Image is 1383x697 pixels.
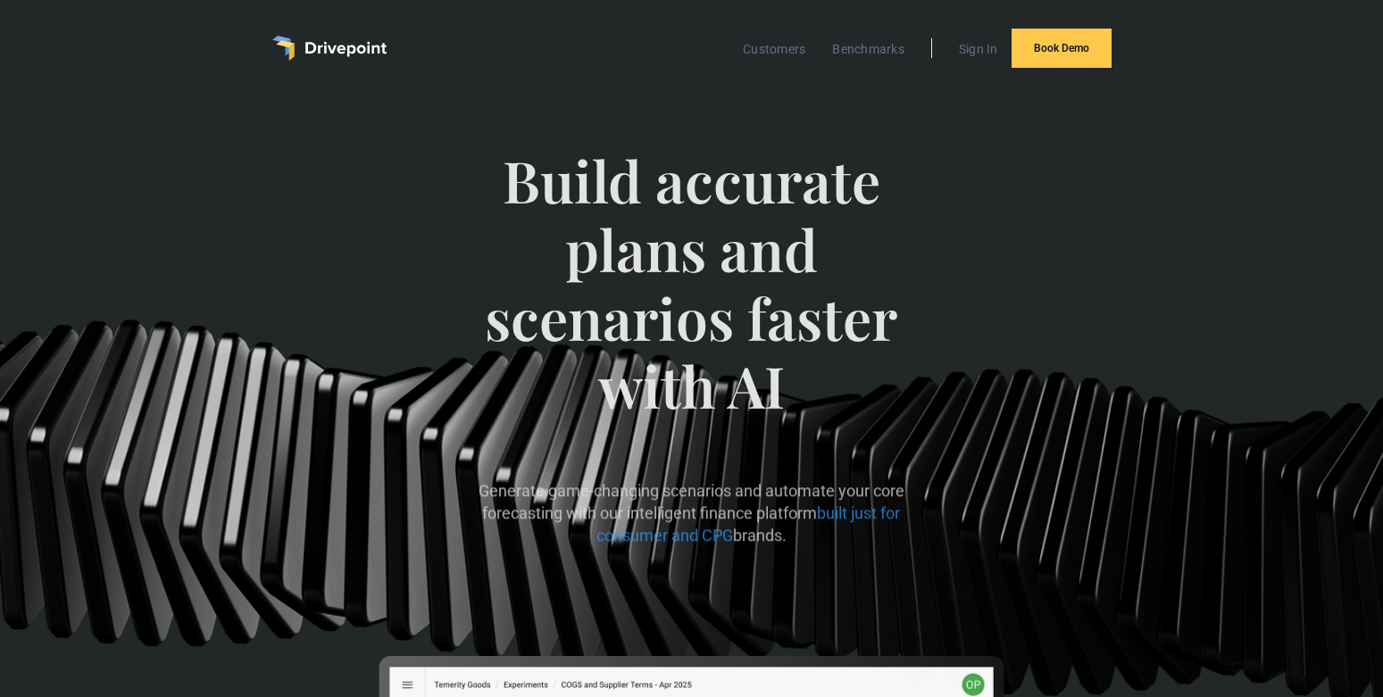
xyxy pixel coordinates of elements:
span: Build accurate plans and scenarios faster with AI [455,146,928,456]
a: Benchmarks [823,37,913,61]
a: home [272,36,387,61]
a: Sign In [950,37,1007,61]
p: Generate game-changing scenarios and automate your core forecasting with our intelligent finance ... [455,479,928,547]
a: Customers [734,37,814,61]
a: Book Demo [1012,29,1112,68]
